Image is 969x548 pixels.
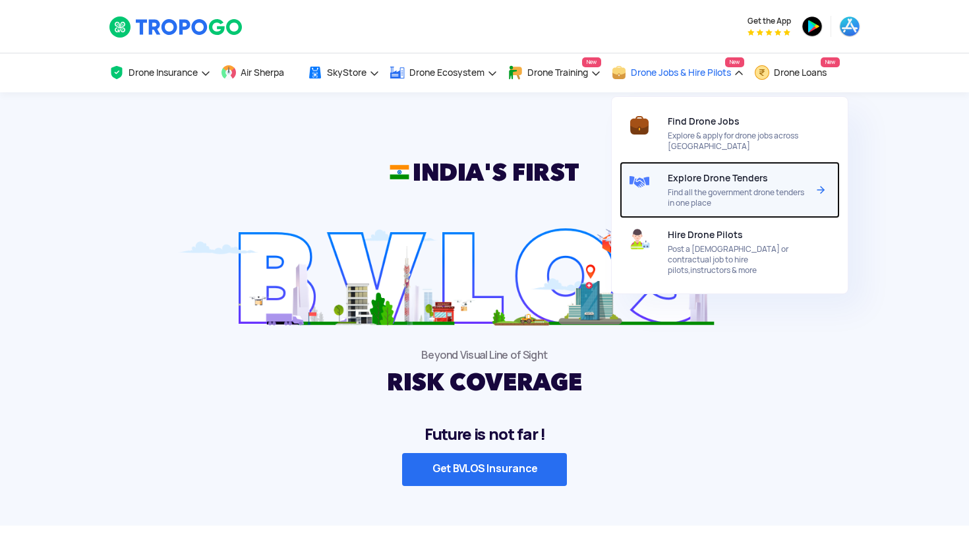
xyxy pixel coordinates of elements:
img: ic_tenders.svg [629,171,650,193]
a: Air Sherpa [221,53,297,92]
span: Find Drone Jobs [668,116,740,127]
span: Find all the government drone tenders in one place [668,187,807,208]
img: Arrow [813,182,829,198]
img: ic_uav_pilot.svg [629,228,650,249]
a: SkyStore [307,53,380,92]
img: ic_appstore.png [839,16,860,37]
span: SkyStore [327,67,367,78]
img: ic_bvlos%20bg.png [173,213,796,337]
a: Drone Jobs & Hire PilotsNew [611,53,744,92]
a: Drone TrainingNew [508,53,601,92]
span: Hire Drone Pilots [668,229,743,240]
span: Drone Jobs & Hire Pilots [631,67,731,78]
a: Get BVLOS Insurance [402,453,567,486]
h2: RISK COVERAGE [387,357,582,406]
span: Explore Drone Tenders [668,173,768,183]
span: New [582,57,601,67]
span: Air Sherpa [241,67,284,78]
span: New [725,57,744,67]
img: ic_briefcase1.svg [629,115,651,136]
span: Post a [DEMOGRAPHIC_DATA] or contractual job to hire pilots,instructors & more [668,244,807,276]
h5: Future is not far ! [183,423,786,446]
span: Drone Insurance [129,67,198,78]
span: Explore & apply for drone jobs across [GEOGRAPHIC_DATA] [668,131,807,152]
a: Hire Drone PilotsPost a [DEMOGRAPHIC_DATA] or contractual job to hire pilots,instructors & more [620,218,840,286]
span: New [821,57,840,67]
span: Drone Ecosystem [409,67,484,78]
span: Drone Training [527,67,588,78]
p: Beyond Visual Line of Sight [183,344,786,367]
img: App Raking [748,29,790,36]
span: Get the App [748,16,791,26]
a: Find Drone JobsExplore & apply for drone jobs across [GEOGRAPHIC_DATA] [620,105,840,162]
a: Explore Drone TendersFind all the government drone tenders in one placeArrow [620,162,840,218]
a: Drone Insurance [109,53,211,92]
a: Drone LoansNew [754,53,840,92]
h2: INDIA'S FIRST [390,148,579,197]
a: Drone Ecosystem [390,53,498,92]
img: ic_playstore.png [802,16,823,37]
img: TropoGo Logo [109,16,244,38]
span: Drone Loans [774,67,827,78]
